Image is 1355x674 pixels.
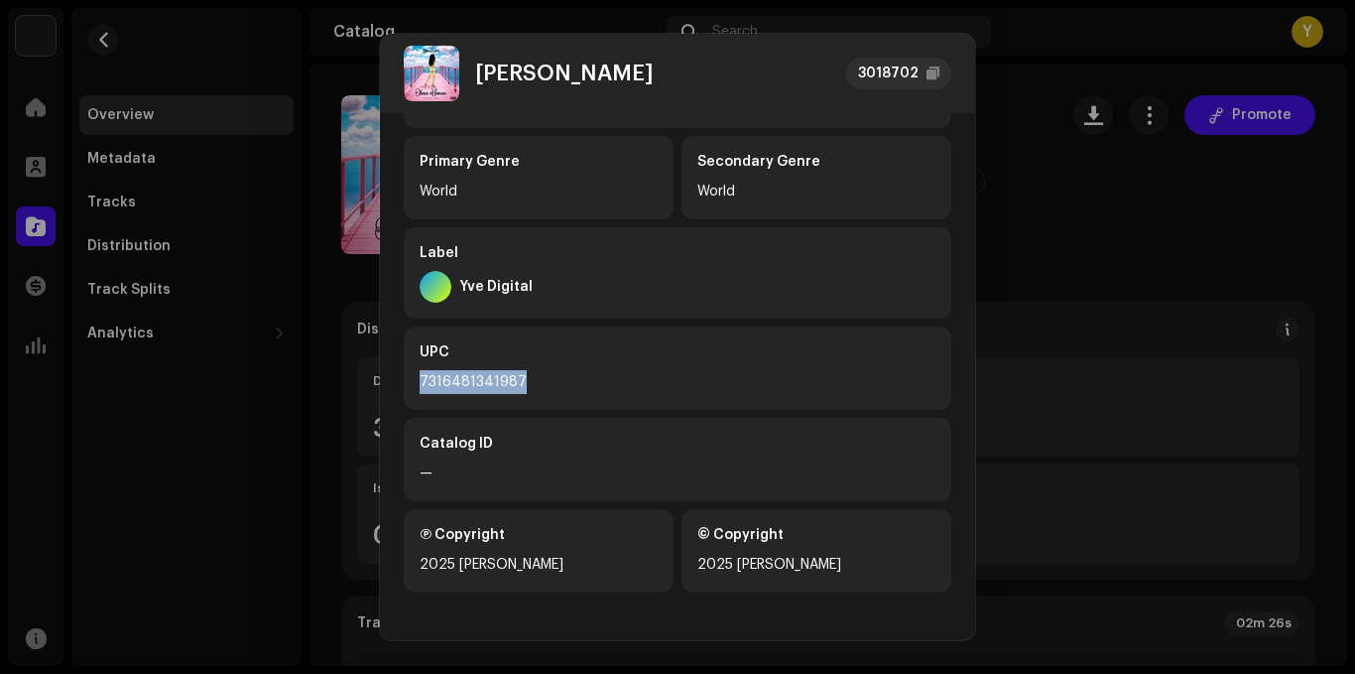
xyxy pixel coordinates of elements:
[420,462,935,485] div: —
[420,342,935,362] div: UPC
[404,46,459,101] img: ffeed325-a6c7-4238-89df-87229f2cc930
[420,525,658,545] div: Ⓟ Copyright
[420,243,935,263] div: Label
[697,180,935,203] div: World
[697,525,935,545] div: © Copyright
[420,434,935,454] div: Catalog ID
[697,152,935,172] div: Secondary Genre
[420,553,658,577] div: 2025 [PERSON_NAME]
[420,152,658,172] div: Primary Genre
[858,62,919,85] div: 3018702
[475,62,653,85] div: [PERSON_NAME]
[697,553,935,577] div: 2025 [PERSON_NAME]
[420,370,935,394] div: 7316481341987
[459,279,533,295] div: Yve Digital
[420,180,658,203] div: World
